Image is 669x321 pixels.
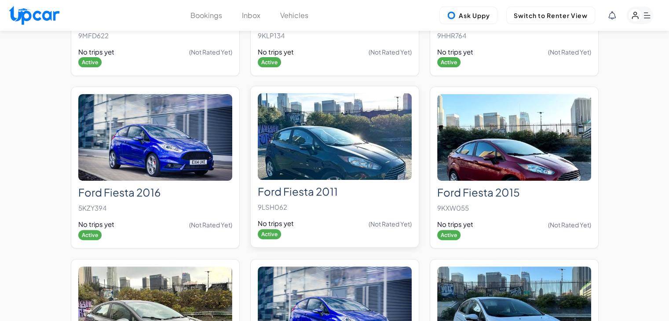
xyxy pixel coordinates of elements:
[258,185,412,198] h2: Ford Fiesta 2011
[608,11,616,19] div: View Notifications
[78,219,114,230] span: No trips yet
[548,220,591,229] span: (Not Rated Yet)
[78,57,102,67] span: Active
[506,7,595,24] button: Switch to Renter View
[78,202,232,214] p: 5KZY394
[369,47,412,56] span: (Not Rated Yet)
[78,47,114,57] span: No trips yet
[548,47,591,56] span: (Not Rated Yet)
[190,10,222,21] button: Bookings
[437,186,591,199] h2: Ford Fiesta 2015
[437,94,591,181] img: Ford Fiesta 2015
[242,10,260,21] button: Inbox
[258,47,294,57] span: No trips yet
[258,29,412,42] p: 9KLP134
[280,10,308,21] button: Vehicles
[437,47,473,57] span: No trips yet
[439,7,497,24] button: Ask Uppy
[78,186,232,199] h2: Ford Fiesta 2016
[258,57,281,67] span: Active
[258,229,281,239] span: Active
[258,201,412,213] p: 9LSH062
[437,202,591,214] p: 9KXW055
[437,57,461,67] span: Active
[437,29,591,42] p: 9HHR764
[369,219,412,228] span: (Not Rated Yet)
[447,11,456,20] img: Uppy
[258,93,412,180] img: Ford Fiesta 2011
[437,219,473,230] span: No trips yet
[78,29,232,42] p: 9MFD622
[189,220,232,229] span: (Not Rated Yet)
[189,47,232,56] span: (Not Rated Yet)
[78,94,232,181] img: Ford Fiesta 2016
[258,219,294,229] span: No trips yet
[78,230,102,240] span: Active
[437,230,461,240] span: Active
[9,6,59,25] img: Upcar Logo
